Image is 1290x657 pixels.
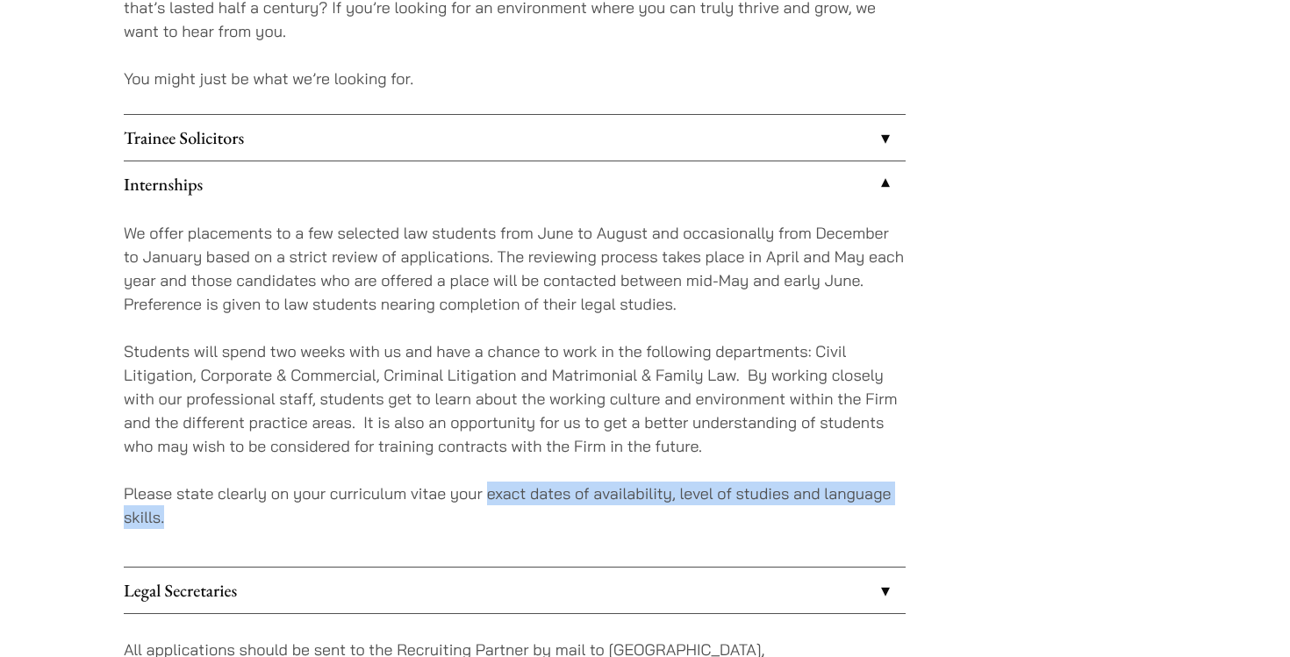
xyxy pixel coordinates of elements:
p: We offer placements to a few selected law students from June to August and occasionally from Dece... [124,221,906,316]
div: Internships [124,207,906,567]
p: You might just be what we’re looking for. [124,67,906,90]
a: Legal Secretaries [124,568,906,613]
a: Internships [124,161,906,207]
p: Students will spend two weeks with us and have a chance to work in the following departments: Civ... [124,339,906,458]
a: Trainee Solicitors [124,115,906,161]
p: Please state clearly on your curriculum vitae your exact dates of availability, level of studies ... [124,482,906,529]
